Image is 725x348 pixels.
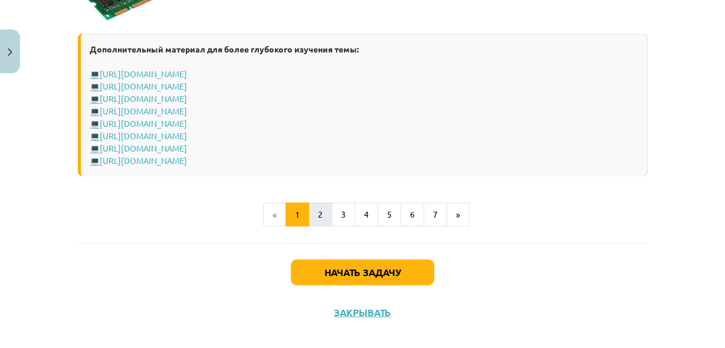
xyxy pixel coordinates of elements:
font: 4 [364,209,369,219]
button: Закрывать [330,307,395,319]
font: 💻 [90,81,100,91]
a: [URL][DOMAIN_NAME] [100,118,187,129]
button: 1 [286,203,309,226]
a: [URL][DOMAIN_NAME] [100,106,187,116]
button: 2 [309,203,332,226]
a: [URL][DOMAIN_NAME] [100,143,187,153]
nav: Пример навигации по странице [78,203,648,226]
font: 1 [295,209,300,219]
button: 4 [355,203,378,226]
button: » [447,203,470,226]
button: Начать задачу [291,260,434,285]
a: [URL][DOMAIN_NAME] [100,93,187,104]
font: 💻 [90,143,100,153]
font: 💻 [90,130,100,141]
font: 💻 [90,93,100,104]
button: 3 [332,203,355,226]
font: Закрывать [334,306,391,319]
a: [URL][DOMAIN_NAME] [100,130,187,141]
font: 💻 [90,68,100,79]
font: 2 [318,209,323,219]
font: Дополнительный материал для более глубокого изучения темы: [90,44,359,54]
font: 7 [433,209,438,219]
font: Начать задачу [324,266,401,278]
font: » [456,209,460,219]
a: [URL][DOMAIN_NAME] [100,68,187,79]
font: 6 [410,209,415,219]
font: 3 [341,209,346,219]
a: [URL][DOMAIN_NAME] [100,81,187,91]
button: 6 [401,203,424,226]
font: 5 [387,209,392,219]
button: 7 [424,203,447,226]
a: [URL][DOMAIN_NAME] [100,155,187,166]
img: icon-close-lesson-0947bae3869378f0d4975bcd49f059093ad1ed9edebbc8119c70593378902aed.svg [8,48,12,56]
font: 💻 [90,155,100,166]
button: 5 [378,203,401,226]
font: 💻 [90,106,100,116]
font: 💻 [90,118,100,129]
